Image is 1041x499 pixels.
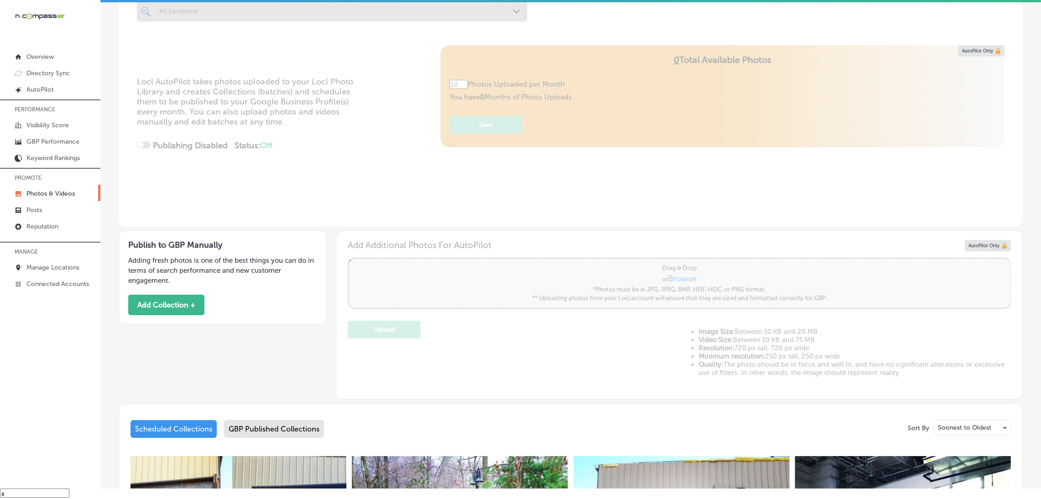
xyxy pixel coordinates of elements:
[26,53,54,61] p: Overview
[15,12,65,21] img: 660ab0bf-5cc7-4cb8-ba1c-48b5ae0f18e60NCTV_CLogo_TV_Black_-500x88.png
[128,240,317,250] h3: Publish to GBP Manually
[26,206,42,214] p: Posts
[128,295,204,315] button: Add Collection +
[26,280,89,288] p: Connected Accounts
[224,420,324,438] div: GBP Published Collections
[26,264,79,271] p: Manage Locations
[908,424,929,432] p: Sort By
[131,420,217,438] div: Scheduled Collections
[26,121,69,129] p: Visibility Score
[26,223,58,230] p: Reputation
[128,255,317,286] p: Adding fresh photos is one of the best things you can do in terms of search performance and new c...
[26,69,70,77] p: Directory Sync
[934,421,1010,435] div: Soonest to Oldest
[938,423,991,432] p: Soonest to Oldest
[26,190,75,198] p: Photos & Videos
[26,138,79,146] p: GBP Performance
[26,86,54,94] p: AutoPilot
[26,154,80,162] p: Keyword Rankings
